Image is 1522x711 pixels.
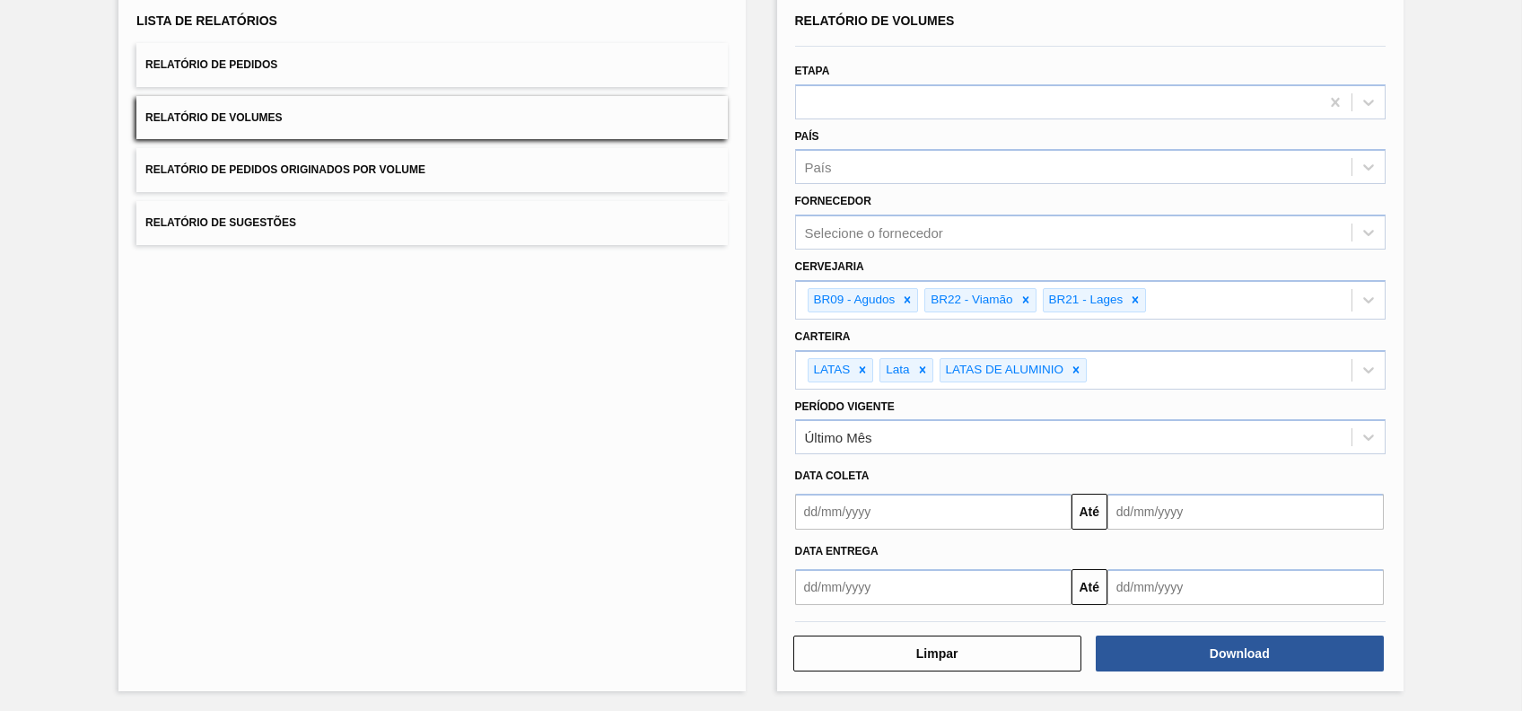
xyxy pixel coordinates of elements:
span: Data coleta [795,470,870,482]
label: Período Vigente [795,400,895,413]
label: Carteira [795,330,851,343]
button: Relatório de Volumes [136,96,727,140]
span: Relatório de Pedidos [145,58,277,71]
label: Fornecedor [795,195,871,207]
div: LATAS DE ALUMINIO [940,359,1067,382]
div: Selecione o fornecedor [805,225,943,241]
span: Relatório de Pedidos Originados por Volume [145,163,425,176]
button: Relatório de Pedidos [136,43,727,87]
span: Relatório de Volumes [145,111,282,124]
button: Relatório de Pedidos Originados por Volume [136,148,727,192]
input: dd/mm/yyyy [1107,569,1384,605]
input: dd/mm/yyyy [795,494,1072,530]
button: Até [1072,569,1107,605]
div: BR22 - Viamão [925,289,1015,312]
label: Etapa [795,65,830,77]
label: País [795,130,819,143]
span: Relatório de Volumes [795,13,955,28]
input: dd/mm/yyyy [795,569,1072,605]
input: dd/mm/yyyy [1107,494,1384,530]
label: Cervejaria [795,260,864,273]
div: Último Mês [805,430,872,445]
button: Limpar [793,636,1081,671]
div: BR21 - Lages [1044,289,1126,312]
div: País [805,160,832,175]
div: Lata [880,359,912,382]
button: Relatório de Sugestões [136,201,727,245]
button: Download [1096,636,1384,671]
span: Relatório de Sugestões [145,216,296,229]
button: Até [1072,494,1107,530]
div: BR09 - Agudos [809,289,898,312]
div: LATAS [809,359,853,382]
span: Data Entrega [795,545,879,557]
span: Lista de Relatórios [136,13,277,28]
